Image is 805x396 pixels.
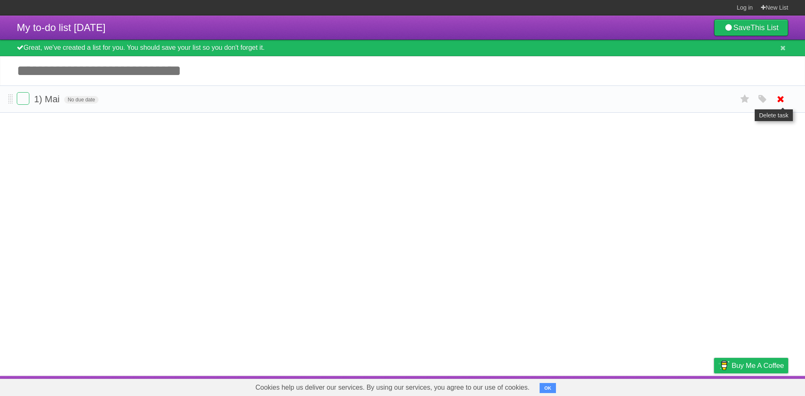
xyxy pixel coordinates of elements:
span: Buy me a coffee [732,358,784,373]
a: SaveThis List [714,19,788,36]
a: Terms [675,378,693,394]
a: Suggest a feature [735,378,788,394]
a: Privacy [703,378,725,394]
label: Done [17,92,29,105]
button: OK [540,383,556,393]
img: Buy me a coffee [718,358,730,373]
span: Cookies help us deliver our services. By using our services, you agree to our use of cookies. [247,379,538,396]
a: About [602,378,620,394]
span: My to-do list [DATE] [17,22,106,33]
a: Buy me a coffee [714,358,788,373]
b: This List [750,23,779,32]
label: Star task [737,92,753,106]
span: 1) Mai [34,94,62,104]
a: Developers [630,378,664,394]
span: No due date [64,96,98,104]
